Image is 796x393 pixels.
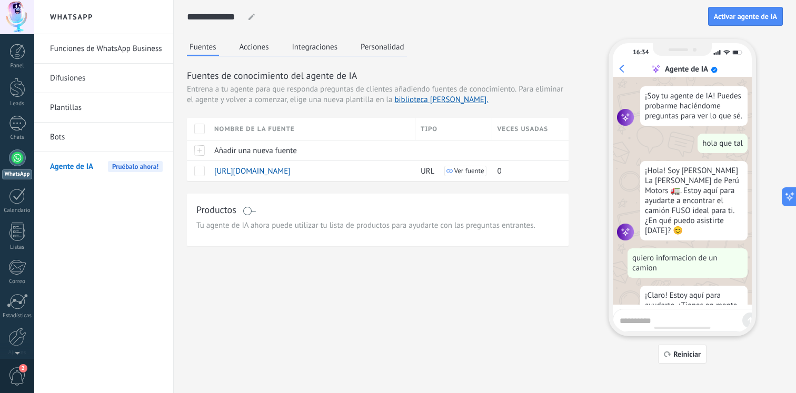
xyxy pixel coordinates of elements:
span: URL [421,166,434,176]
span: Agente de IA [50,152,93,182]
li: Agente de IA [34,152,173,181]
button: Activar agente de IA [708,7,783,26]
a: Plantillas [50,93,163,123]
img: agent icon [617,109,634,126]
div: Estadísticas [2,313,33,319]
span: Para eliminar el agente y volver a comenzar, elige una nueva plantilla en la [187,84,563,105]
button: Reiniciar [658,345,707,364]
div: Leads [2,100,33,107]
div: Chats [2,134,33,141]
a: biblioteca [PERSON_NAME]. [394,95,488,105]
img: agent icon [617,224,634,240]
a: Bots [50,123,163,152]
span: Tu agente de IA ahora puede utilizar tu lista de productos para ayudarte con las preguntas entran... [196,220,559,231]
div: WhatsApp [2,169,32,179]
div: Agente de IA [665,64,708,74]
span: Ver fuente [454,167,484,175]
li: Funciones de WhatsApp Business [34,34,173,64]
button: Fuentes [187,39,219,56]
span: [URL][DOMAIN_NAME] [214,166,291,176]
a: Difusiones [50,64,163,93]
div: Panel [2,63,33,69]
h3: Productos [196,203,236,216]
span: Activar agente de IA [714,13,777,20]
div: Calendario [2,207,33,214]
div: ¡Hola! Soy [PERSON_NAME] La [PERSON_NAME] de Perú Motors 🚛. Estoy aquí para ayudarte a encontrar ... [640,161,748,240]
a: Funciones de WhatsApp Business [50,34,163,64]
h3: Fuentes de conocimiento del agente de IA [187,69,569,82]
li: Difusiones [34,64,173,93]
span: Reiniciar [673,350,701,358]
div: Veces usadas [492,118,569,140]
div: quiero informacion de un camion [628,248,748,278]
span: Pruébalo ahora! [108,161,163,172]
div: Tipo [415,118,492,140]
span: Añadir una nueva fuente [214,146,297,156]
div: Listas [2,244,33,251]
button: Acciones [237,39,272,55]
button: Personalidad [358,39,407,55]
div: 16:34 [633,48,649,56]
li: Bots [34,123,173,152]
span: 2 [19,364,27,372]
div: 0 [492,161,561,181]
span: Entrena a tu agente para que responda preguntas de clientes añadiendo fuentes de conocimiento. [187,84,516,95]
div: URL [415,161,487,181]
button: Integraciones [290,39,341,55]
div: Nombre de la fuente [209,118,415,140]
div: ¡Soy tu agente de IA! Puedes probarme haciéndome preguntas para ver lo que sé. [640,86,748,126]
div: Correo [2,278,33,285]
a: Agente de IAPruébalo ahora! [50,152,163,182]
span: 0 [498,166,502,176]
li: Plantillas [34,93,173,123]
div: https://www.fuso.com.pe/ [209,161,410,181]
div: hola que tal [698,134,748,153]
div: ¡Claro! Estoy aquí para ayudarte. ¿Tienes en mente algún modelo específico de camión FUSO o neces... [640,286,748,385]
